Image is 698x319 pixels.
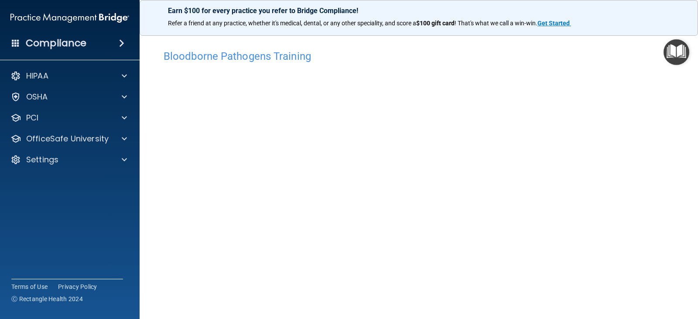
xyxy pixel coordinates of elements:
a: HIPAA [10,71,127,81]
p: HIPAA [26,71,48,81]
a: OfficeSafe University [10,134,127,144]
h4: Compliance [26,37,86,49]
a: OSHA [10,92,127,102]
img: PMB logo [10,9,129,27]
p: OfficeSafe University [26,134,109,144]
p: PCI [26,113,38,123]
span: ! That's what we call a win-win. [455,20,537,27]
a: PCI [10,113,127,123]
a: Get Started [537,20,571,27]
a: Settings [10,154,127,165]
span: Ⓒ Rectangle Health 2024 [11,295,83,303]
h4: Bloodborne Pathogens Training [164,51,674,62]
strong: $100 gift card [416,20,455,27]
a: Privacy Policy [58,282,97,291]
a: Terms of Use [11,282,48,291]
span: Refer a friend at any practice, whether it's medical, dental, or any other speciality, and score a [168,20,416,27]
p: OSHA [26,92,48,102]
button: Open Resource Center [664,39,689,65]
p: Settings [26,154,58,165]
strong: Get Started [537,20,570,27]
p: Earn $100 for every practice you refer to Bridge Compliance! [168,7,670,15]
